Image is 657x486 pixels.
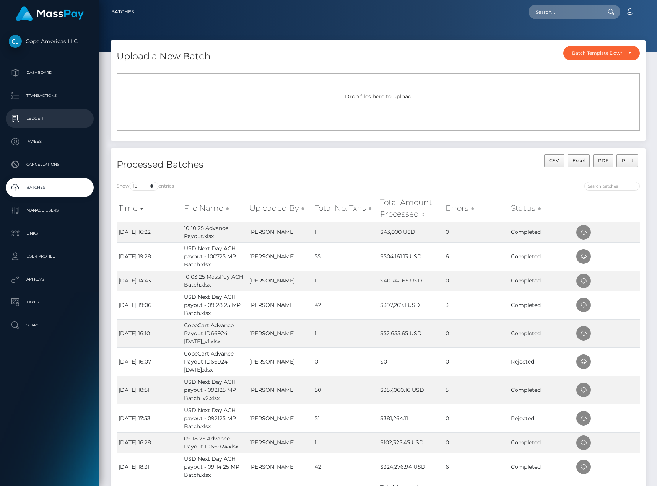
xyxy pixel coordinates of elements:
[247,404,313,432] td: [PERSON_NAME]
[313,195,378,222] th: Total No. Txns: activate to sort column ascending
[182,432,247,453] td: 09 18 25 Advance Payout ID66924.xlsx
[6,63,94,82] a: Dashboard
[509,347,574,376] td: Rejected
[509,242,574,271] td: Completed
[9,205,91,216] p: Manage Users
[6,132,94,151] a: Payees
[247,453,313,481] td: [PERSON_NAME]
[182,453,247,481] td: USD Next Day ACH payout - 09 14 25 MP Batch.xlsx
[6,109,94,128] a: Ledger
[509,319,574,347] td: Completed
[509,271,574,291] td: Completed
[6,316,94,335] a: Search
[378,291,444,319] td: $397,267.1 USD
[572,50,622,56] div: Batch Template Download
[247,271,313,291] td: [PERSON_NAME]
[117,432,182,453] td: [DATE] 16:28
[313,222,378,242] td: 1
[509,376,574,404] td: Completed
[9,159,91,170] p: Cancellations
[247,319,313,347] td: [PERSON_NAME]
[9,90,91,101] p: Transactions
[544,154,564,167] button: CSV
[182,222,247,242] td: 10 10 25 Advance Payout.xlsx
[247,222,313,242] td: [PERSON_NAME]
[117,182,174,191] label: Show entries
[563,46,640,60] button: Batch Template Download
[378,222,444,242] td: $43,000 USD
[6,201,94,220] a: Manage Users
[509,453,574,481] td: Completed
[9,136,91,147] p: Payees
[444,271,509,291] td: 0
[509,195,574,222] th: Status: activate to sort column ascending
[509,432,574,453] td: Completed
[247,376,313,404] td: [PERSON_NAME]
[444,347,509,376] td: 0
[444,242,509,271] td: 6
[9,182,91,193] p: Batches
[313,319,378,347] td: 1
[111,4,134,20] a: Batches
[345,93,411,100] span: Drop files here to upload
[378,195,444,222] th: Total Amount Processed: activate to sort column ascending
[9,113,91,124] p: Ledger
[6,155,94,174] a: Cancellations
[182,195,247,222] th: File Name: activate to sort column ascending
[117,222,182,242] td: [DATE] 16:22
[378,376,444,404] td: $357,060.16 USD
[16,6,84,21] img: MassPay Logo
[378,404,444,432] td: $381,264.11
[6,178,94,197] a: Batches
[444,222,509,242] td: 0
[182,242,247,271] td: USD Next Day ACH payout - 100725 MP Batch.xlsx
[117,376,182,404] td: [DATE] 18:51
[616,154,638,167] button: Print
[378,347,444,376] td: $0
[444,195,509,222] th: Errors: activate to sort column ascending
[182,376,247,404] td: USD Next Day ACH payout - 092125 MP Batch_v2.xlsx
[9,228,91,239] p: Links
[509,222,574,242] td: Completed
[378,242,444,271] td: $504,161.13 USD
[247,432,313,453] td: [PERSON_NAME]
[444,432,509,453] td: 0
[117,50,210,63] h4: Upload a New Batch
[313,453,378,481] td: 42
[378,319,444,347] td: $52,655.65 USD
[509,291,574,319] td: Completed
[378,432,444,453] td: $102,325.45 USD
[444,404,509,432] td: 0
[182,319,247,347] td: CopeCart Advance Payout ID66924 [DATE]_v1.xlsx
[313,376,378,404] td: 50
[313,271,378,291] td: 1
[182,291,247,319] td: USD Next Day ACH payout - 09 28 25 MP Batch.xlsx
[247,347,313,376] td: [PERSON_NAME]
[549,158,559,163] span: CSV
[529,5,600,19] input: Search...
[117,347,182,376] td: [DATE] 16:07
[9,251,91,262] p: User Profile
[130,182,158,191] select: Showentries
[444,376,509,404] td: 5
[593,154,614,167] button: PDF
[313,242,378,271] td: 55
[598,158,608,163] span: PDF
[6,293,94,312] a: Taxes
[313,291,378,319] td: 42
[117,453,182,481] td: [DATE] 18:31
[378,453,444,481] td: $324,276.94 USD
[444,291,509,319] td: 3
[9,320,91,331] p: Search
[622,158,633,163] span: Print
[117,291,182,319] td: [DATE] 19:06
[509,404,574,432] td: Rejected
[444,453,509,481] td: 6
[6,38,94,45] span: Cope Americas LLC
[568,154,590,167] button: Excel
[6,270,94,289] a: API Keys
[6,86,94,105] a: Transactions
[247,291,313,319] td: [PERSON_NAME]
[9,35,22,48] img: Cope Americas LLC
[182,347,247,376] td: CopeCart Advance Payout ID66924 [DATE].xlsx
